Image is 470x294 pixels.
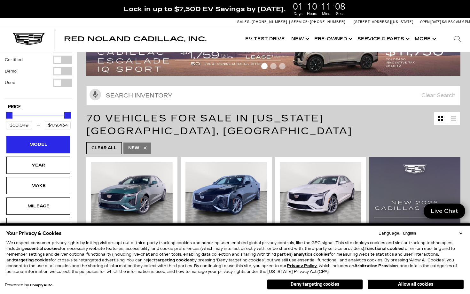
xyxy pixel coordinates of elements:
[334,2,346,11] span: 08
[22,182,54,189] div: Make
[91,144,117,152] span: Clear All
[442,20,453,24] span: Sales:
[90,89,101,100] svg: Click to toggle on voice search
[267,279,363,290] button: Deny targeting cookies
[13,33,45,45] img: Cadillac Dark Logo with Cadillac White Text
[292,11,304,17] span: Days
[459,3,467,11] a: Close
[24,246,60,251] strong: essential cookies
[91,162,173,223] div: 1 / 2
[420,20,441,24] span: Open [DATE]
[22,141,54,148] div: Model
[5,33,72,98] div: Filter by Vehicle Type
[368,280,464,289] button: Allow all cookies
[424,204,465,219] a: Live Chat
[318,1,320,11] span: :
[64,36,207,42] a: Red Noland Cadillac, Inc.
[22,203,54,210] div: Mileage
[237,20,251,24] span: Sales:
[237,20,289,24] a: Sales: [PHONE_NUMBER]
[320,11,332,17] span: Mins
[5,80,15,86] label: Used
[434,112,447,125] a: Grid View
[124,5,286,13] span: Lock in up to $7,500 EV Savings by [DATE].
[22,223,54,230] div: Engine
[280,162,361,223] div: 1 / 2
[444,26,470,52] div: Search
[427,207,461,215] span: Live Chat
[91,162,173,223] img: 2025 Cadillac CT4 Sport 1
[22,162,54,169] div: Year
[6,136,70,153] div: ModelModel
[289,20,347,24] a: Service: [PHONE_NUMBER]
[185,162,267,223] img: 2024 Cadillac CT4 Sport 1
[306,11,318,17] span: Hours
[288,26,311,52] a: New
[6,110,71,129] div: Price
[6,197,70,215] div: MileageMileage
[365,246,403,251] strong: functional cookies
[411,26,438,52] button: More
[128,144,139,152] span: New
[252,20,287,24] span: [PHONE_NUMBER]
[64,112,71,119] div: Maximum Price
[6,121,32,129] input: Minimum
[155,258,192,262] strong: targeting cookies
[334,11,346,17] span: Secs
[6,218,70,235] div: EngineEngine
[185,162,267,223] div: 1 / 2
[287,264,317,268] u: Privacy Policy
[354,20,414,24] a: [STREET_ADDRESS][US_STATE]
[6,112,12,119] div: Minimum Price
[292,2,304,11] span: 01
[5,57,23,63] label: Certified
[320,2,332,11] span: 11
[86,86,460,105] input: Search Inventory
[354,26,411,52] a: Service & Parts
[6,240,464,275] p: We respect consumer privacy rights by letting visitors opt out of third-party tracking cookies an...
[8,104,69,110] h5: Price
[304,1,306,11] span: :
[379,231,400,235] div: Language:
[306,2,318,11] span: 10
[402,230,464,236] select: Language Select
[64,35,207,43] span: Red Noland Cadillac, Inc.
[270,63,277,69] span: Go to slide 2
[453,20,470,24] span: 9 AM-6 PM
[279,63,286,69] span: Go to slide 3
[6,177,70,194] div: MakeMake
[310,20,346,24] span: [PHONE_NUMBER]
[5,283,52,287] div: Powered by
[30,283,52,287] a: ComplyAuto
[6,157,70,174] div: YearYear
[354,264,398,268] strong: Arbitration Provision
[5,68,17,74] label: Demo
[291,20,309,24] span: Service:
[311,26,354,52] a: Pre-Owned
[332,1,334,11] span: :
[45,121,71,129] input: Maximum
[242,26,288,52] a: EV Test Drive
[14,258,51,262] strong: targeting cookies
[6,229,62,238] span: Your Privacy & Cookies
[294,252,329,257] strong: analytics cookies
[261,63,268,69] span: Go to slide 1
[280,162,361,223] img: 2025 Cadillac CT4 Sport 1
[86,112,352,137] span: 70 Vehicles for Sale in [US_STATE][GEOGRAPHIC_DATA], [GEOGRAPHIC_DATA]
[86,36,460,76] img: 2509-September-FOM-Escalade-IQ-Lease9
